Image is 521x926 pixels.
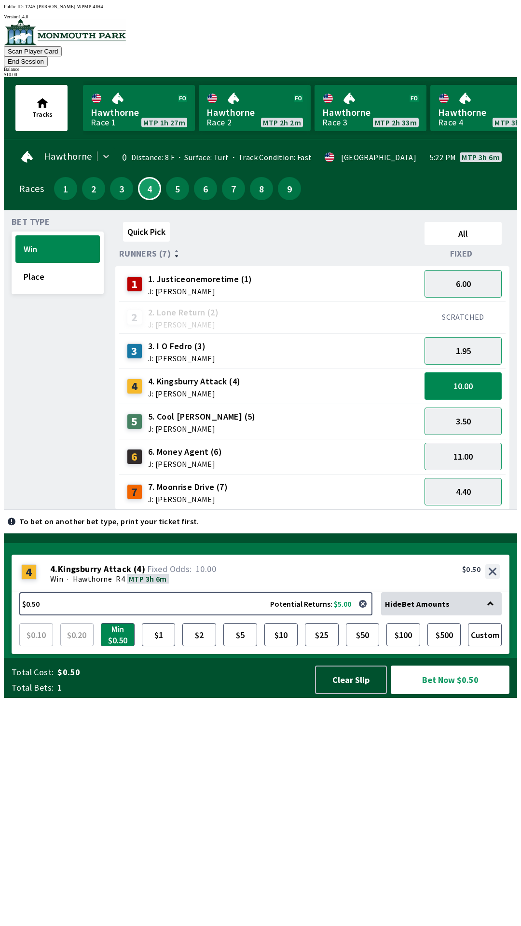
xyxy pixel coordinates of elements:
button: Quick Pick [123,222,170,242]
span: 3.50 [456,416,471,427]
span: 2 [84,185,103,192]
div: Fixed [421,249,506,259]
span: J: [PERSON_NAME] [148,287,252,295]
button: $10 [264,623,298,646]
span: $100 [389,626,418,644]
span: Place [24,271,92,282]
div: SCRATCHED [425,312,502,322]
span: $0.50 [57,667,306,678]
span: Custom [470,626,499,644]
span: Win [50,574,63,584]
a: HawthorneRace 3MTP 2h 33m [315,85,426,131]
button: 6.00 [425,270,502,298]
span: · [67,574,69,584]
span: 11.00 [453,451,473,462]
button: 6 [194,177,217,200]
span: 5. Cool [PERSON_NAME] (5) [148,410,256,423]
span: Distance: 8 F [131,152,175,162]
span: MTP 2h 2m [263,119,301,126]
button: 1 [54,177,77,200]
span: J: [PERSON_NAME] [148,495,228,503]
span: 4 [141,186,158,191]
div: Race 3 [322,119,347,126]
span: $2 [185,626,214,644]
button: Scan Player Card [4,46,62,56]
span: 6.00 [456,278,471,289]
span: J: [PERSON_NAME] [148,321,219,328]
div: Race 2 [206,119,232,126]
span: 7 [224,185,243,192]
span: Kingsburry Attack [58,564,132,574]
span: 2. Lone Return (2) [148,306,219,319]
span: Hawthorne [91,106,187,119]
div: Races [19,185,44,192]
a: HawthorneRace 1MTP 1h 27m [83,85,195,131]
span: 4.40 [456,486,471,497]
span: Clear Slip [324,674,378,685]
button: 3 [110,177,133,200]
span: Total Cost: [12,667,54,678]
button: 9 [278,177,301,200]
span: J: [PERSON_NAME] [148,460,222,468]
span: MTP 3h 6m [462,153,500,161]
span: $5 [226,626,255,644]
span: MTP 1h 27m [143,119,185,126]
div: $ 10.00 [4,72,517,77]
span: 3. I O Fedro (3) [148,340,215,353]
button: 7 [222,177,245,200]
div: Race 1 [91,119,116,126]
div: 4 [21,564,37,580]
div: 5 [127,414,142,429]
span: ( 4 ) [134,564,145,574]
button: $50 [346,623,380,646]
span: Hawthorne [322,106,419,119]
div: Balance [4,67,517,72]
button: 5 [166,177,189,200]
span: 9 [280,185,299,192]
button: 2 [82,177,105,200]
span: 8 [252,185,271,192]
button: 4.40 [425,478,502,505]
span: MTP 2h 33m [375,119,417,126]
button: 3.50 [425,408,502,435]
span: MTP 3h 6m [129,574,167,584]
span: Quick Pick [127,226,165,237]
span: 10.00 [196,563,216,574]
button: $25 [305,623,339,646]
span: $25 [307,626,336,644]
span: Fixed [450,250,473,258]
img: venue logo [4,19,126,45]
span: Win [24,244,92,255]
span: 1 [57,682,306,694]
button: $500 [427,623,461,646]
button: Min $0.50 [101,623,135,646]
button: 4 [138,177,161,200]
div: 4 [127,379,142,394]
div: 2 [127,310,142,325]
a: HawthorneRace 2MTP 2h 2m [199,85,311,131]
span: 5:22 PM [430,153,456,161]
span: All [429,228,497,239]
button: 8 [250,177,273,200]
span: $10 [267,626,296,644]
button: $2 [182,623,216,646]
div: 0 [119,153,127,161]
div: 1 [127,276,142,292]
span: Total Bets: [12,682,54,694]
span: Hawthorne [206,106,303,119]
span: Min $0.50 [103,626,132,644]
span: Bet Type [12,218,50,226]
span: 7. Moonrise Drive (7) [148,481,228,493]
span: J: [PERSON_NAME] [148,354,215,362]
button: Win [15,235,100,263]
span: Surface: Turf [175,152,229,162]
span: Tracks [32,110,53,119]
span: 4 . [50,564,58,574]
button: Bet Now $0.50 [391,666,509,694]
span: $1 [144,626,173,644]
span: Hide Bet Amounts [385,599,450,609]
button: Clear Slip [315,666,387,694]
button: All [425,222,502,245]
button: $5 [223,623,257,646]
span: $500 [430,626,459,644]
